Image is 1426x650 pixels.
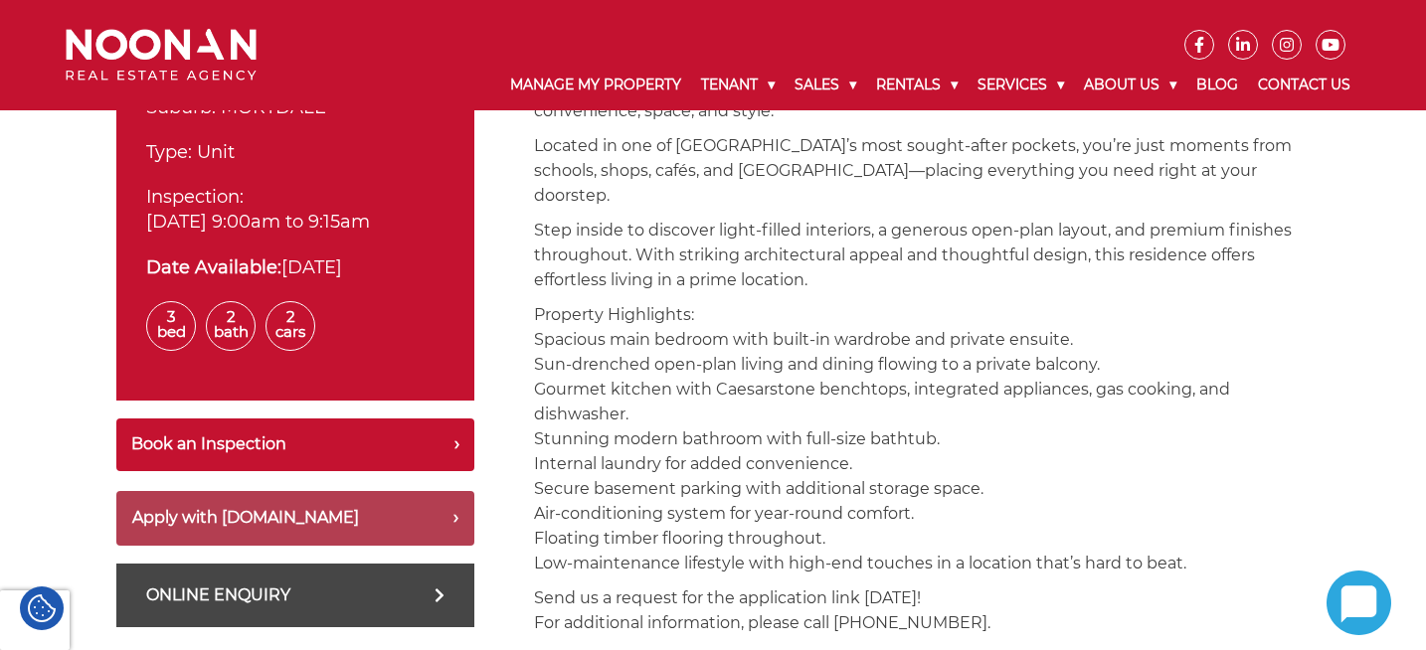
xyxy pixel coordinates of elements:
a: About Us [1074,60,1186,110]
div: [DATE] [146,254,445,281]
button: Book an Inspection [116,418,474,471]
span: [DATE] 9:00am to 9:15am [146,211,370,233]
div: Cookie Settings [20,586,64,630]
a: Online Enquiry [116,564,474,627]
span: 3 Bed [146,301,196,351]
strong: Date Available: [146,256,281,278]
a: Sales [785,60,866,110]
p: Step inside to discover light-filled interiors, a generous open-plan layout, and premium finishes... [534,218,1310,292]
a: Blog [1186,60,1248,110]
span: Type: [146,141,192,163]
button: Apply with [DOMAIN_NAME] [116,491,474,546]
a: Services [968,60,1074,110]
p: Property Highlights: Spacious main bedroom with built-in wardrobe and private ensuite. Sun-drench... [534,302,1310,575]
p: Located in one of [GEOGRAPHIC_DATA]’s most sought-after pockets, you’re just moments from schools... [534,133,1310,208]
span: Unit [197,141,235,163]
a: Rentals [866,60,968,110]
a: Tenant [691,60,785,110]
span: Inspection: [146,186,244,208]
a: Contact Us [1248,60,1360,110]
span: 2 Cars [266,301,315,351]
img: Noonan Real Estate Agency [66,29,257,81]
a: Manage My Property [500,60,691,110]
span: 2 Bath [206,301,256,351]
